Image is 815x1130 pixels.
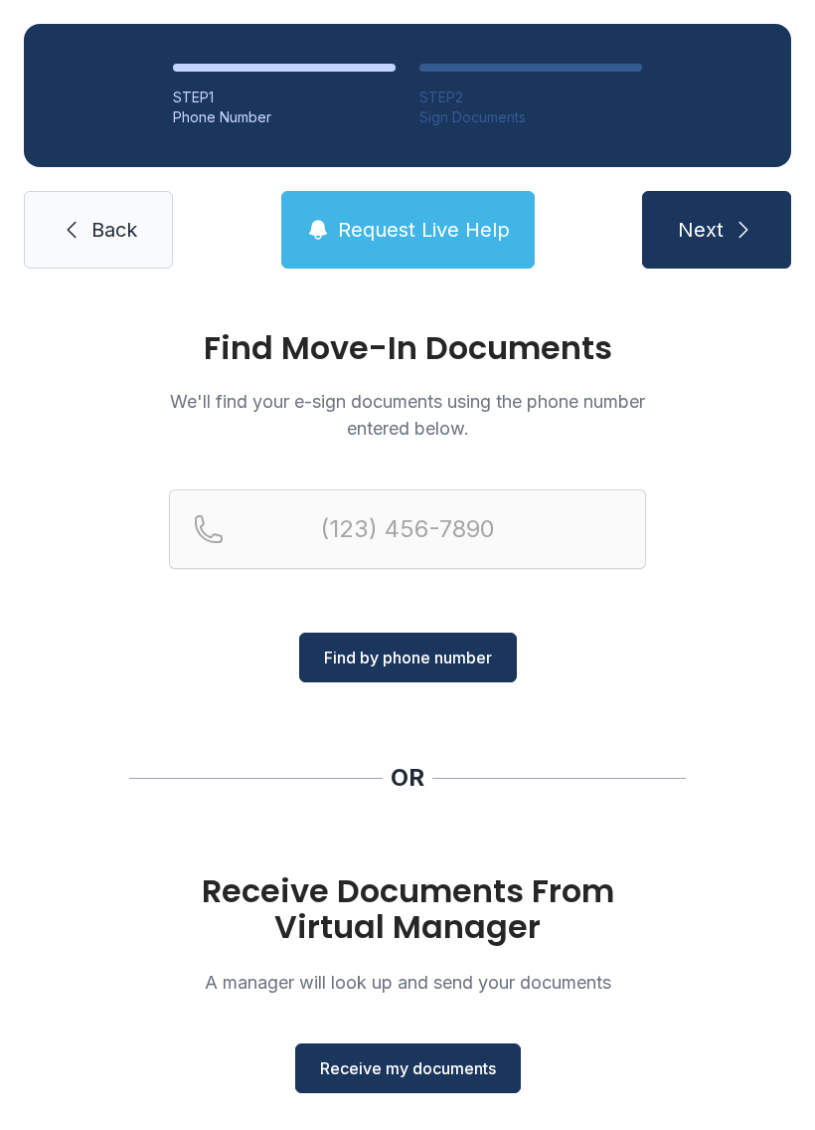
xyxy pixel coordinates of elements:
[338,216,510,244] span: Request Live Help
[391,762,424,794] div: OR
[169,873,646,945] h1: Receive Documents From Virtual Manager
[320,1056,496,1080] span: Receive my documents
[91,216,137,244] span: Back
[324,646,492,669] span: Find by phone number
[419,88,642,107] div: STEP 2
[419,107,642,127] div: Sign Documents
[169,332,646,364] h1: Find Move-In Documents
[173,88,396,107] div: STEP 1
[678,216,724,244] span: Next
[173,107,396,127] div: Phone Number
[169,489,646,569] input: Reservation phone number
[169,388,646,442] p: We'll find your e-sign documents using the phone number entered below.
[169,969,646,996] p: A manager will look up and send your documents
